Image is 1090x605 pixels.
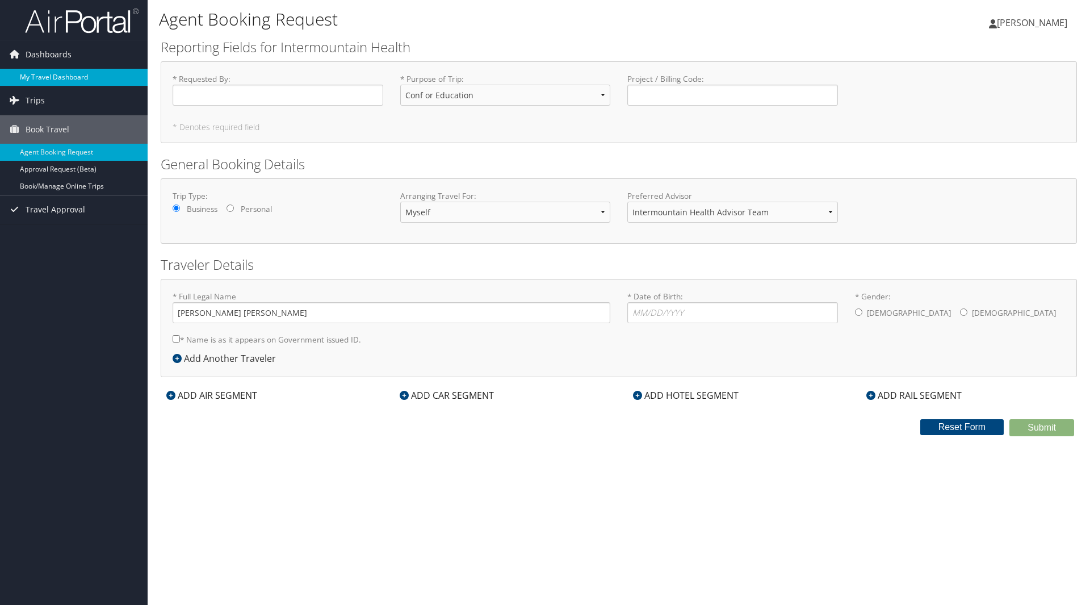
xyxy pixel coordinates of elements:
[394,389,500,402] div: ADD CAR SEGMENT
[972,302,1056,324] label: [DEMOGRAPHIC_DATA]
[161,37,1077,57] h2: Reporting Fields for Intermountain Health
[173,190,383,202] label: Trip Type:
[627,389,744,402] div: ADD HOTEL SEGMENT
[187,203,217,215] label: Business
[173,85,383,106] input: * Requested By:
[627,190,838,202] label: Preferred Advisor
[627,85,838,106] input: Project / Billing Code:
[627,291,838,323] label: * Date of Birth:
[920,419,1004,435] button: Reset Form
[989,6,1079,40] a: [PERSON_NAME]
[161,255,1077,274] h2: Traveler Details
[173,335,180,343] input: * Name is as it appears on Government issued ID.
[867,302,951,324] label: [DEMOGRAPHIC_DATA]
[161,155,1077,174] h2: General Booking Details
[400,85,611,106] select: * Purpose of Trip:
[627,302,838,323] input: * Date of Birth:
[159,7,772,31] h1: Agent Booking Request
[960,308,967,316] input: * Gender:[DEMOGRAPHIC_DATA][DEMOGRAPHIC_DATA]
[997,16,1067,29] span: [PERSON_NAME]
[26,86,45,115] span: Trips
[400,73,611,115] label: * Purpose of Trip :
[173,291,610,323] label: * Full Legal Name
[26,115,69,144] span: Book Travel
[173,329,361,350] label: * Name is as it appears on Government issued ID.
[1009,419,1074,436] button: Submit
[400,190,611,202] label: Arranging Travel For:
[241,203,272,215] label: Personal
[855,291,1066,325] label: * Gender:
[861,389,967,402] div: ADD RAIL SEGMENT
[173,352,282,365] div: Add Another Traveler
[173,73,383,106] label: * Requested By :
[26,195,85,224] span: Travel Approval
[173,302,610,323] input: * Full Legal Name
[161,389,263,402] div: ADD AIR SEGMENT
[173,123,1065,131] h5: * Denotes required field
[26,40,72,69] span: Dashboards
[25,7,139,34] img: airportal-logo.png
[855,308,862,316] input: * Gender:[DEMOGRAPHIC_DATA][DEMOGRAPHIC_DATA]
[627,73,838,106] label: Project / Billing Code :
